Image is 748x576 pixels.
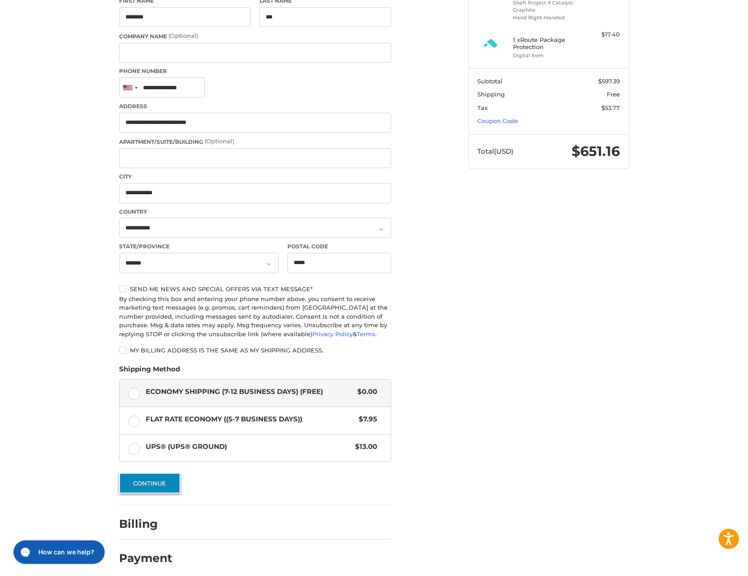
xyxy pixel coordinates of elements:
[312,330,353,338] a: Privacy Policy
[120,78,140,97] div: United States: +1
[119,295,391,339] div: By checking this box and entering your phone number above, you consent to receive marketing text ...
[119,347,391,354] label: My billing address is the same as my shipping address.
[119,208,391,216] label: Country
[146,387,353,397] span: Economy Shipping (7-12 Business Days) (Free)
[477,147,513,155] span: Total (USD)
[513,36,582,51] h4: 1 x Route Package Protection
[168,32,198,39] small: (Optional)
[119,67,391,75] label: Phone Number
[119,517,172,531] h2: Billing
[477,91,505,98] span: Shipping
[572,143,620,160] span: $651.16
[351,442,378,452] span: $13.00
[119,551,172,565] h2: Payment
[146,442,351,452] span: UPS® (UPS® Ground)
[287,242,391,251] label: Postal Code
[513,52,582,59] li: Digital Item
[601,104,620,111] span: $53.77
[477,104,488,111] span: Tax
[119,473,180,494] button: Continue
[584,30,620,39] div: $17.40
[146,414,355,425] span: Flat Rate Economy ((5-7 Business Days))
[477,78,503,85] span: Subtotal
[598,78,620,85] span: $597.39
[357,330,375,338] a: Terms
[607,91,620,98] span: Free
[353,387,378,397] span: $0.00
[119,173,391,181] label: City
[355,414,378,425] span: $7.95
[119,137,391,146] label: Apartment/Suite/Building
[119,285,391,293] label: Send me news and special offers via text message*
[119,364,180,379] legend: Shipping Method
[119,242,279,251] label: State/Province
[513,14,582,22] li: Hand Right-Handed
[119,32,391,41] label: Company Name
[119,102,391,110] label: Address
[204,137,234,145] small: (Optional)
[477,117,518,124] a: Coupon Code
[9,537,107,567] iframe: Gorgias live chat messenger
